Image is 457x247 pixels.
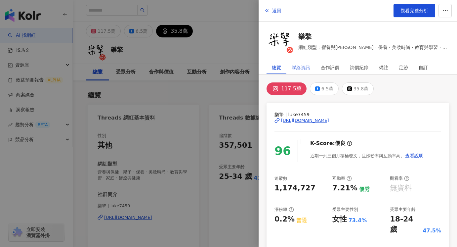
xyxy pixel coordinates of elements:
div: 普通 [296,217,307,224]
a: [URL][DOMAIN_NAME] [274,118,441,123]
button: 35.8萬 [342,82,374,95]
a: 觀看完整分析 [394,4,435,17]
a: 樂擎 [298,32,449,41]
div: 6.5萬 [321,84,333,93]
span: 查看說明 [405,153,424,158]
div: 18-24 歲 [390,214,421,235]
div: 0.2% [274,214,295,224]
button: 返回 [264,4,282,17]
div: 優良 [335,140,346,147]
span: 網紅類型：營養與[PERSON_NAME] · 保養 · 美妝時尚 · 教育與學習 · 家庭 · 醫療與健康 [298,44,449,51]
div: 漲粉率 [274,207,294,213]
div: 自訂 [419,61,428,74]
div: 73.4% [349,217,367,224]
div: 47.5% [423,227,441,234]
div: 詢價紀錄 [350,61,368,74]
div: 女性 [332,214,347,224]
img: KOL Avatar [267,27,293,53]
button: 6.5萬 [310,82,339,95]
div: 合作評價 [321,61,339,74]
div: 受眾主要年齡 [390,207,416,213]
div: 互動率 [332,175,352,181]
div: 1,174,727 [274,183,315,193]
div: 受眾主要性別 [332,207,358,213]
span: 返回 [272,8,281,13]
div: 7.21% [332,183,357,193]
div: 無資料 [390,183,412,193]
div: 117.5萬 [281,84,302,93]
div: 35.8萬 [353,84,368,93]
button: 查看說明 [405,149,424,162]
button: 117.5萬 [267,82,307,95]
div: 總覽 [272,61,281,74]
div: K-Score : [310,140,352,147]
div: 足跡 [399,61,408,74]
div: 觀看率 [390,175,409,181]
div: [URL][DOMAIN_NAME] [281,118,329,123]
div: 近期一到三個月積極發文，且漲粉率與互動率高。 [310,149,424,162]
span: 樂擎 | luke7459 [274,111,441,118]
div: 追蹤數 [274,175,287,181]
div: 96 [274,142,291,161]
div: 備註 [379,61,388,74]
span: 觀看完整分析 [400,8,428,13]
a: KOL Avatar [267,27,293,56]
div: 聯絡資訊 [292,61,310,74]
div: 優秀 [359,186,370,193]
